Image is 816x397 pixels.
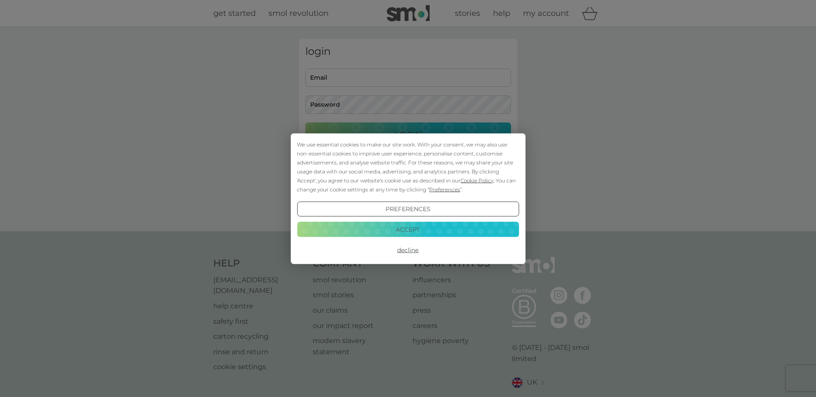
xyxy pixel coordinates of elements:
span: Preferences [429,186,460,192]
div: Cookie Consent Prompt [290,133,525,264]
button: Preferences [297,201,519,217]
div: We use essential cookies to make our site work. With your consent, we may also use non-essential ... [297,140,519,194]
button: Accept [297,222,519,237]
button: Decline [297,242,519,258]
span: Cookie Policy [460,177,493,183]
